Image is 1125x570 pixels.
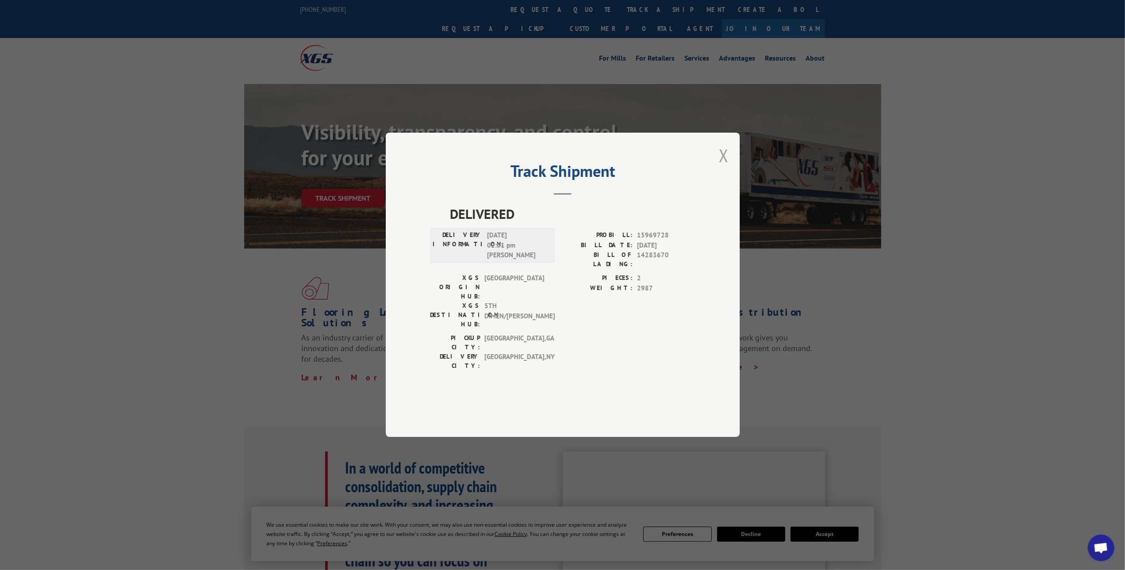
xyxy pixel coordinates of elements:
[430,165,695,182] h2: Track Shipment
[637,274,695,284] span: 2
[450,204,695,224] span: DELIVERED
[484,352,544,371] span: [GEOGRAPHIC_DATA] , NY
[637,283,695,294] span: 2987
[637,251,695,269] span: 14283670
[484,334,544,352] span: [GEOGRAPHIC_DATA] , GA
[1088,535,1114,561] div: Open chat
[430,274,480,302] label: XGS ORIGIN HUB:
[563,241,633,251] label: BILL DATE:
[430,334,480,352] label: PICKUP CITY:
[637,241,695,251] span: [DATE]
[637,231,695,241] span: 15969728
[484,302,544,329] span: 5TH DIMEN/[PERSON_NAME]
[563,283,633,294] label: WEIGHT:
[563,231,633,241] label: PROBILL:
[484,274,544,302] span: [GEOGRAPHIC_DATA]
[487,231,547,261] span: [DATE] 02:01 pm [PERSON_NAME]
[430,352,480,371] label: DELIVERY CITY:
[433,231,483,261] label: DELIVERY INFORMATION:
[430,302,480,329] label: XGS DESTINATION HUB:
[563,251,633,269] label: BILL OF LADING:
[563,274,633,284] label: PIECES:
[719,144,729,167] button: Close modal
